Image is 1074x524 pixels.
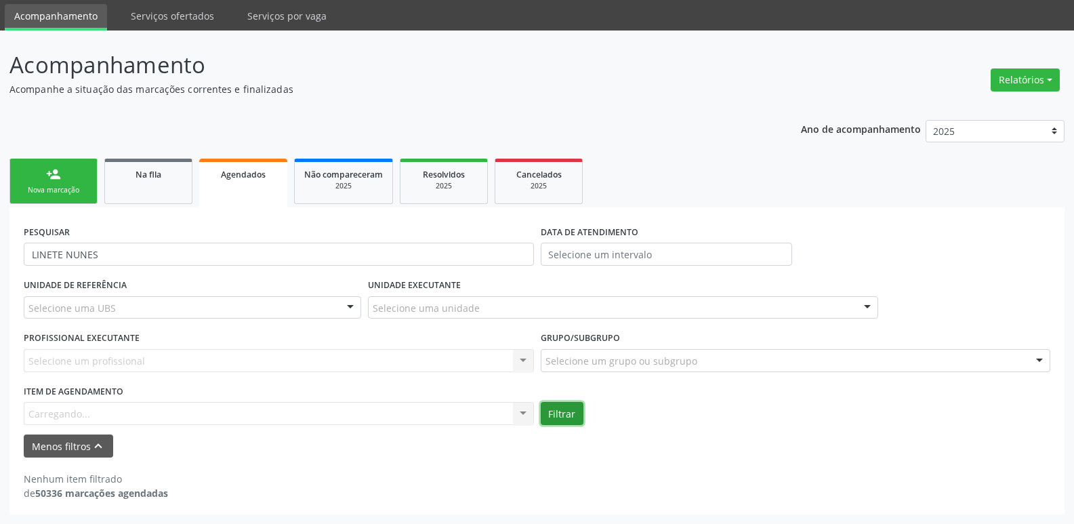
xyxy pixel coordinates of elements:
[28,301,116,315] span: Selecione uma UBS
[20,185,87,195] div: Nova marcação
[24,472,168,486] div: Nenhum item filtrado
[24,275,127,296] label: UNIDADE DE REFERÊNCIA
[541,328,620,349] label: Grupo/Subgrupo
[24,328,140,349] label: PROFISSIONAL EXECUTANTE
[9,82,748,96] p: Acompanhe a situação das marcações correntes e finalizadas
[373,301,480,315] span: Selecione uma unidade
[221,169,266,180] span: Agendados
[35,487,168,500] strong: 50336 marcações agendadas
[136,169,161,180] span: Na fila
[9,48,748,82] p: Acompanhamento
[516,169,562,180] span: Cancelados
[46,167,61,182] div: person_add
[368,275,461,296] label: UNIDADE EXECUTANTE
[24,222,70,243] label: PESQUISAR
[801,120,921,137] p: Ano de acompanhamento
[410,181,478,191] div: 2025
[304,169,383,180] span: Não compareceram
[304,181,383,191] div: 2025
[24,243,534,266] input: Nome, CNS
[24,486,168,500] div: de
[423,169,465,180] span: Resolvidos
[121,4,224,28] a: Serviços ofertados
[545,354,697,368] span: Selecione um grupo ou subgrupo
[541,402,583,425] button: Filtrar
[5,4,107,31] a: Acompanhamento
[238,4,336,28] a: Serviços por vaga
[991,68,1060,92] button: Relatórios
[541,222,638,243] label: DATA DE ATENDIMENTO
[24,435,113,458] button: Menos filtroskeyboard_arrow_up
[24,382,123,403] label: Item de agendamento
[541,243,792,266] input: Selecione um intervalo
[505,181,573,191] div: 2025
[91,439,106,454] i: keyboard_arrow_up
